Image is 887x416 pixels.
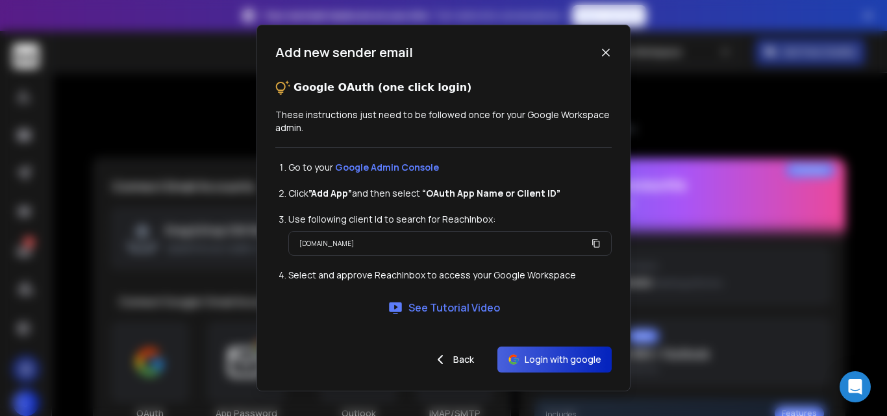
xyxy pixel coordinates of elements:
strong: “OAuth App Name or Client ID” [422,187,560,199]
img: tips [275,80,291,95]
strong: ”Add App” [308,187,352,199]
button: Login with google [497,347,612,373]
h1: Add new sender email [275,43,413,62]
li: Click and then select [288,187,612,200]
button: Back [422,347,484,373]
a: See Tutorial Video [388,300,500,315]
li: Go to your [288,161,612,174]
li: Use following client Id to search for ReachInbox: [288,213,612,226]
p: These instructions just need to be followed once for your Google Workspace admin. [275,108,612,134]
div: Open Intercom Messenger [840,371,871,402]
p: Google OAuth (one click login) [294,80,471,95]
p: [DOMAIN_NAME] [299,237,354,250]
li: Select and approve ReachInbox to access your Google Workspace [288,269,612,282]
a: Google Admin Console [335,161,439,173]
